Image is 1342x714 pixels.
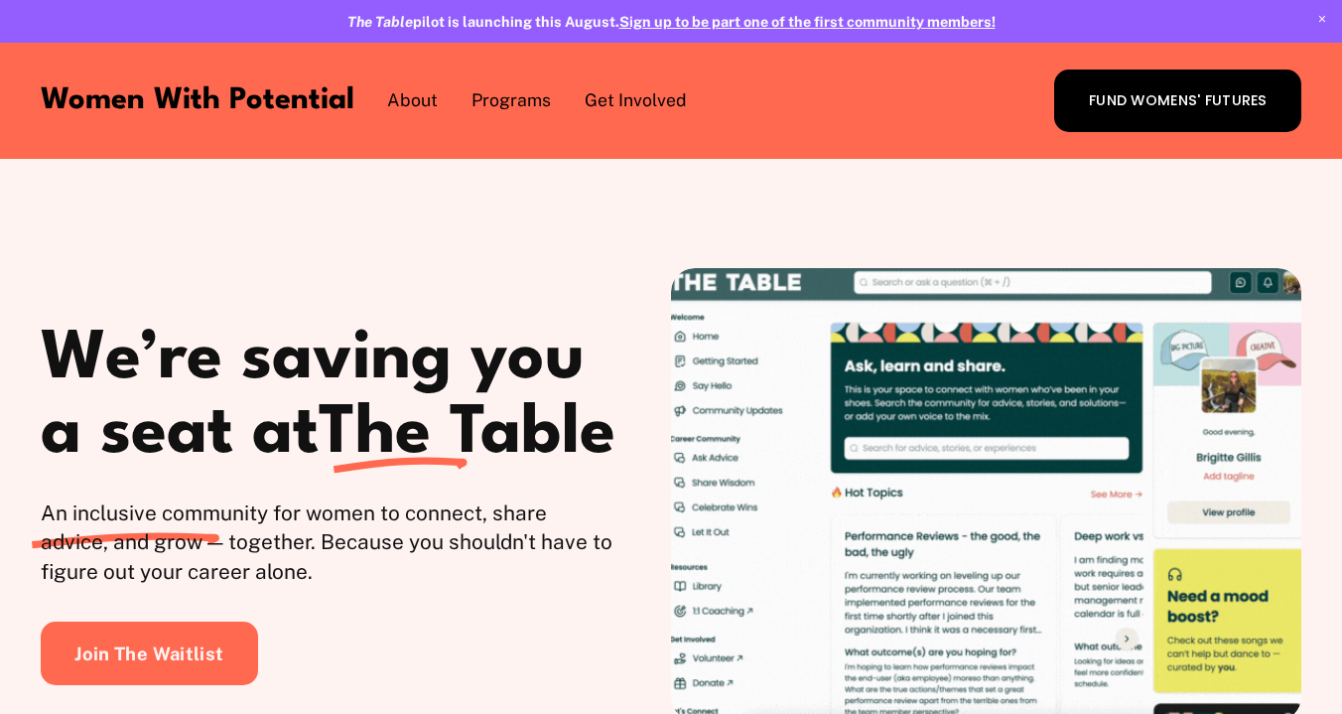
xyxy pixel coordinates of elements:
[585,88,687,113] span: Get Involved
[41,85,354,115] a: Women With Potential
[1054,70,1301,132] a: FUND WOMENS' FUTURES
[585,86,687,114] a: folder dropdown
[41,323,618,472] h1: We’re saving you a seat at
[41,499,618,586] p: An inclusive community for women to connect, share advice, and grow — together. Because you shoul...
[347,13,619,30] strong: pilot is launching this August.
[387,86,438,114] a: folder dropdown
[387,88,438,113] span: About
[347,13,413,30] em: The Table
[41,622,259,685] a: Join The Waitlist
[471,88,551,113] span: Programs
[319,401,615,468] span: The Table
[471,86,551,114] a: folder dropdown
[619,13,996,30] a: Sign up to be part one of the first community members!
